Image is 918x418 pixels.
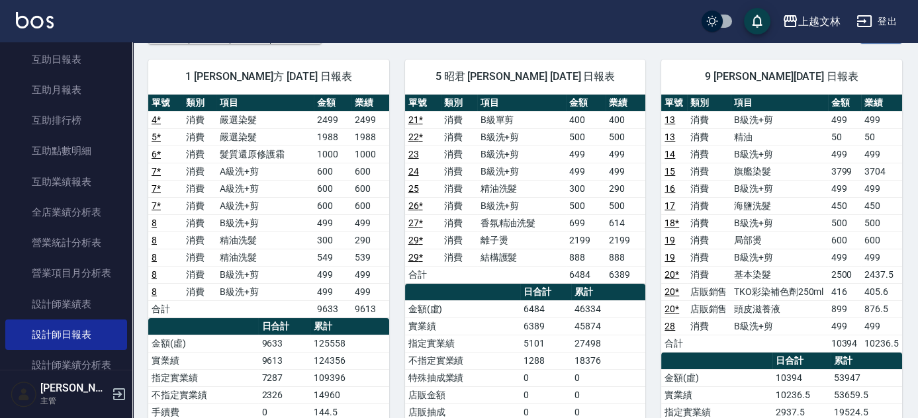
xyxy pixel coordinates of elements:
td: 499 [861,317,902,335]
td: 結構護髮 [477,249,567,266]
td: 7287 [258,369,310,386]
td: 600 [314,197,351,214]
td: 消費 [441,111,477,128]
td: 499 [566,146,606,163]
td: 499 [351,283,389,300]
a: 16 [665,183,675,194]
th: 類別 [183,95,217,112]
td: 消費 [183,146,217,163]
td: 2499 [314,111,351,128]
td: 499 [828,249,861,266]
a: 17 [665,200,675,211]
td: 45874 [571,317,645,335]
a: 28 [665,321,675,331]
td: 0 [520,369,571,386]
td: 500 [861,214,902,231]
td: 124356 [310,352,389,369]
td: 店販銷售 [687,300,731,317]
table: a dense table [661,95,902,353]
td: B級洗+剪 [731,214,828,231]
td: 店販金額 [405,386,521,403]
a: 8 [152,235,157,245]
td: 消費 [183,111,217,128]
td: 125558 [310,335,389,352]
td: 46334 [571,300,645,317]
td: 2437.5 [861,266,902,283]
td: 消費 [687,266,731,283]
td: 2500 [828,266,861,283]
span: 9 [PERSON_NAME][DATE] 日報表 [677,70,886,83]
td: 10236.5 [861,335,902,352]
td: 消費 [183,180,217,197]
td: 499 [351,266,389,283]
td: 合計 [148,300,183,317]
td: 局部燙 [731,231,828,249]
p: 主管 [40,395,108,407]
a: 互助排行榜 [5,105,127,136]
th: 累計 [571,284,645,301]
td: 消費 [441,197,477,214]
td: 300 [314,231,351,249]
td: 499 [828,146,861,163]
td: 消費 [183,283,217,300]
td: 600 [861,231,902,249]
table: a dense table [148,95,389,318]
td: 9633 [258,335,310,352]
td: 500 [828,214,861,231]
td: 消費 [183,214,217,231]
th: 單號 [661,95,686,112]
a: 13 [665,132,675,142]
th: 金額 [566,95,606,112]
td: 精油洗髮 [216,231,314,249]
td: A級洗+剪 [216,180,314,197]
td: 實業績 [148,352,258,369]
a: 營業項目月分析表 [5,258,127,288]
td: B級洗+剪 [216,283,314,300]
td: 不指定實業績 [405,352,521,369]
th: 類別 [687,95,731,112]
td: 消費 [687,163,731,180]
td: 1988 [314,128,351,146]
td: 店販銷售 [687,283,731,300]
td: 499 [861,249,902,266]
td: 10394 [828,335,861,352]
td: 消費 [441,128,477,146]
td: 499 [828,111,861,128]
a: 25 [408,183,419,194]
td: 指定實業績 [405,335,521,352]
td: B級洗+剪 [731,180,828,197]
a: 8 [152,218,157,228]
td: 消費 [687,317,731,335]
td: 消費 [183,163,217,180]
td: 499 [861,180,902,197]
td: 499 [314,214,351,231]
a: 15 [665,166,675,177]
td: 消費 [687,214,731,231]
td: 0 [520,386,571,403]
td: 10394 [772,369,831,386]
a: 全店業績分析表 [5,197,127,228]
td: 消費 [183,266,217,283]
th: 金額 [828,95,861,112]
th: 日合計 [520,284,571,301]
h5: [PERSON_NAME] [40,382,108,395]
td: 499 [606,163,645,180]
td: 450 [828,197,861,214]
td: 699 [566,214,606,231]
td: 888 [566,249,606,266]
td: 消費 [687,197,731,214]
td: 6389 [606,266,645,283]
td: 消費 [687,231,731,249]
td: 6389 [520,317,571,335]
td: 消費 [441,180,477,197]
a: 14 [665,149,675,159]
a: 設計師日報表 [5,319,127,350]
td: 消費 [183,249,217,266]
td: 888 [606,249,645,266]
td: 消費 [441,146,477,163]
td: 50 [861,128,902,146]
td: 消費 [183,197,217,214]
td: B級洗+剪 [216,214,314,231]
th: 項目 [731,95,828,112]
td: 499 [861,111,902,128]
